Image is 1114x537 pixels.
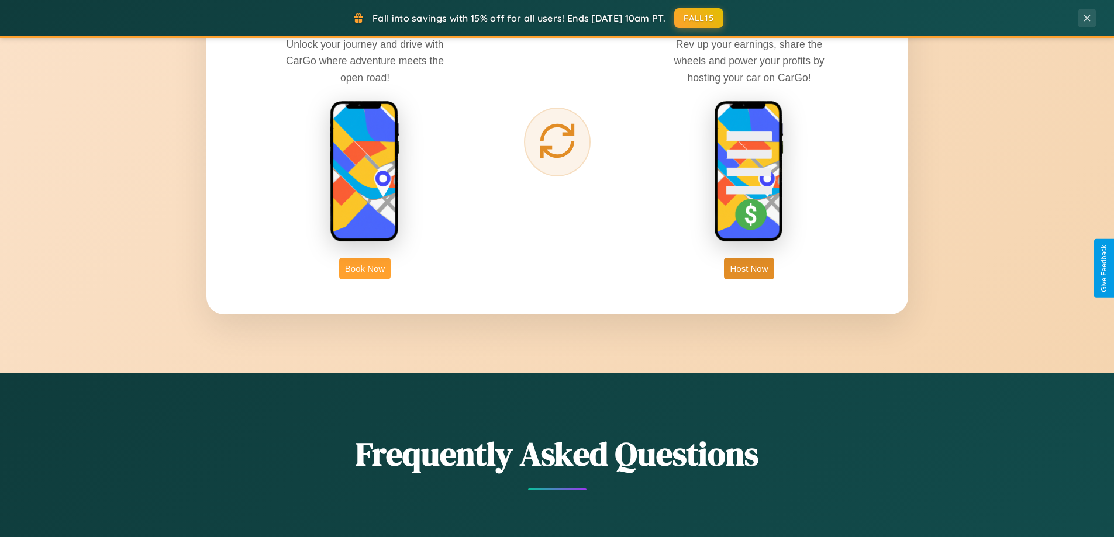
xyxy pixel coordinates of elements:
p: Unlock your journey and drive with CarGo where adventure meets the open road! [277,36,453,85]
div: Give Feedback [1100,245,1108,292]
p: Rev up your earnings, share the wheels and power your profits by hosting your car on CarGo! [661,36,837,85]
span: Fall into savings with 15% off for all users! Ends [DATE] 10am PT. [373,12,665,24]
button: Host Now [724,258,774,279]
button: Book Now [339,258,391,279]
button: FALL15 [674,8,723,28]
h2: Frequently Asked Questions [206,431,908,476]
img: host phone [714,101,784,243]
img: rent phone [330,101,400,243]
